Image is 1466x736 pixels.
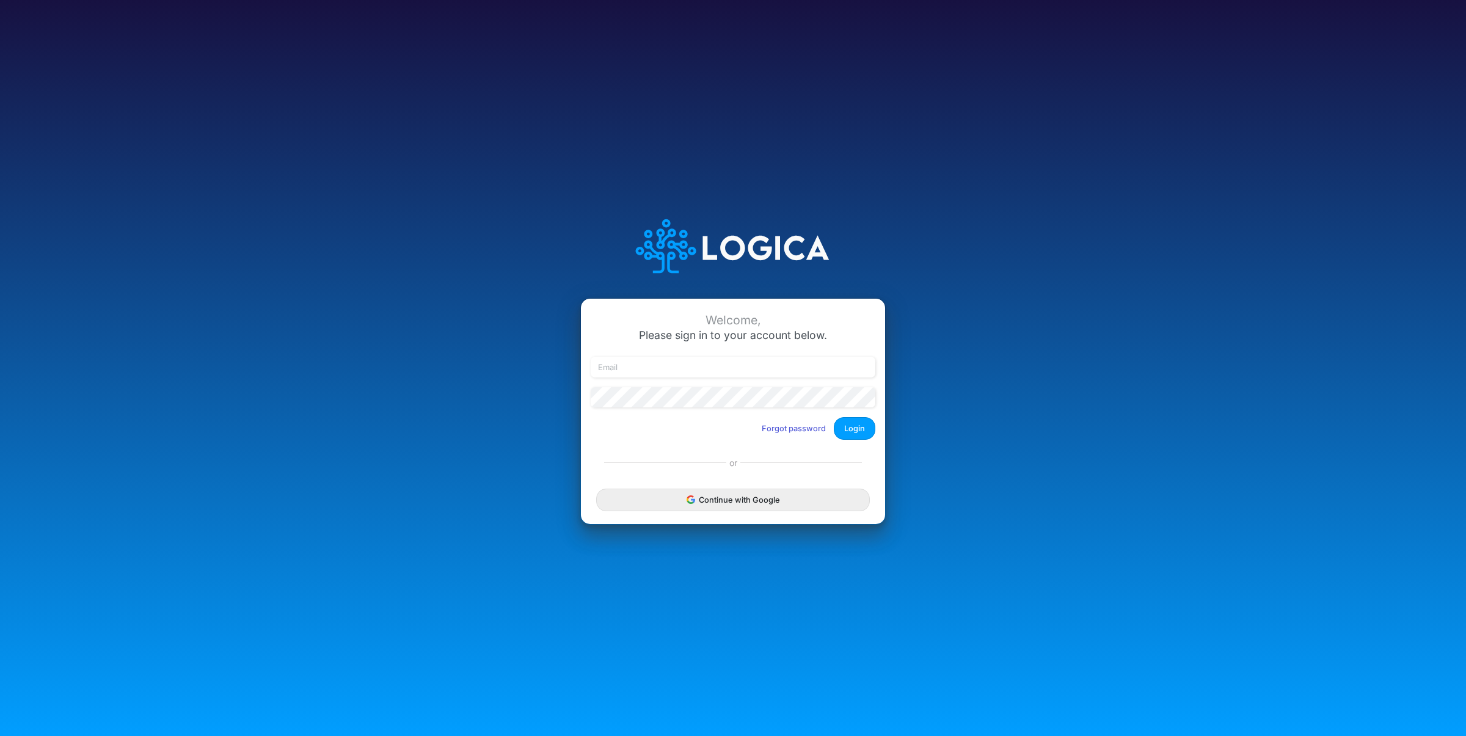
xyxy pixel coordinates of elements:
button: Forgot password [754,418,834,439]
button: Continue with Google [596,489,870,511]
span: Please sign in to your account below. [639,329,827,341]
input: Email [591,357,875,377]
div: Welcome, [591,313,875,327]
button: Login [834,417,875,440]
